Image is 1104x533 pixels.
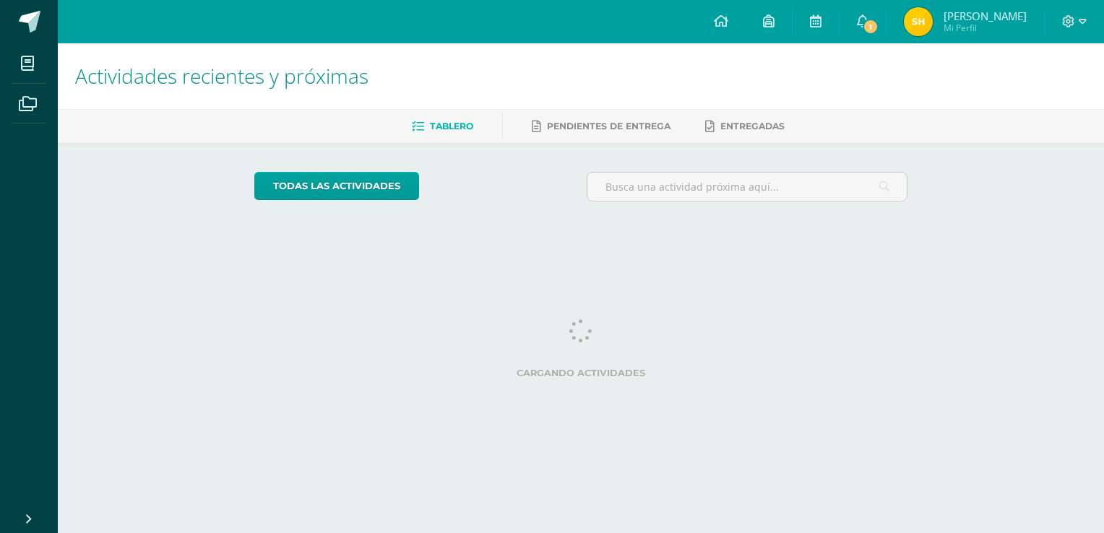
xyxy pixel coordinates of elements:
span: Tablero [430,121,473,131]
span: 1 [863,19,879,35]
img: a2e08534bc48d0f19886b4cebc1aa8ba.png [904,7,933,36]
a: todas las Actividades [254,172,419,200]
input: Busca una actividad próxima aquí... [587,173,907,201]
span: [PERSON_NAME] [944,9,1027,23]
span: Entregadas [720,121,785,131]
label: Cargando actividades [254,368,908,378]
a: Pendientes de entrega [532,115,670,138]
span: Mi Perfil [944,22,1027,34]
span: Actividades recientes y próximas [75,62,368,90]
a: Tablero [412,115,473,138]
a: Entregadas [705,115,785,138]
span: Pendientes de entrega [547,121,670,131]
